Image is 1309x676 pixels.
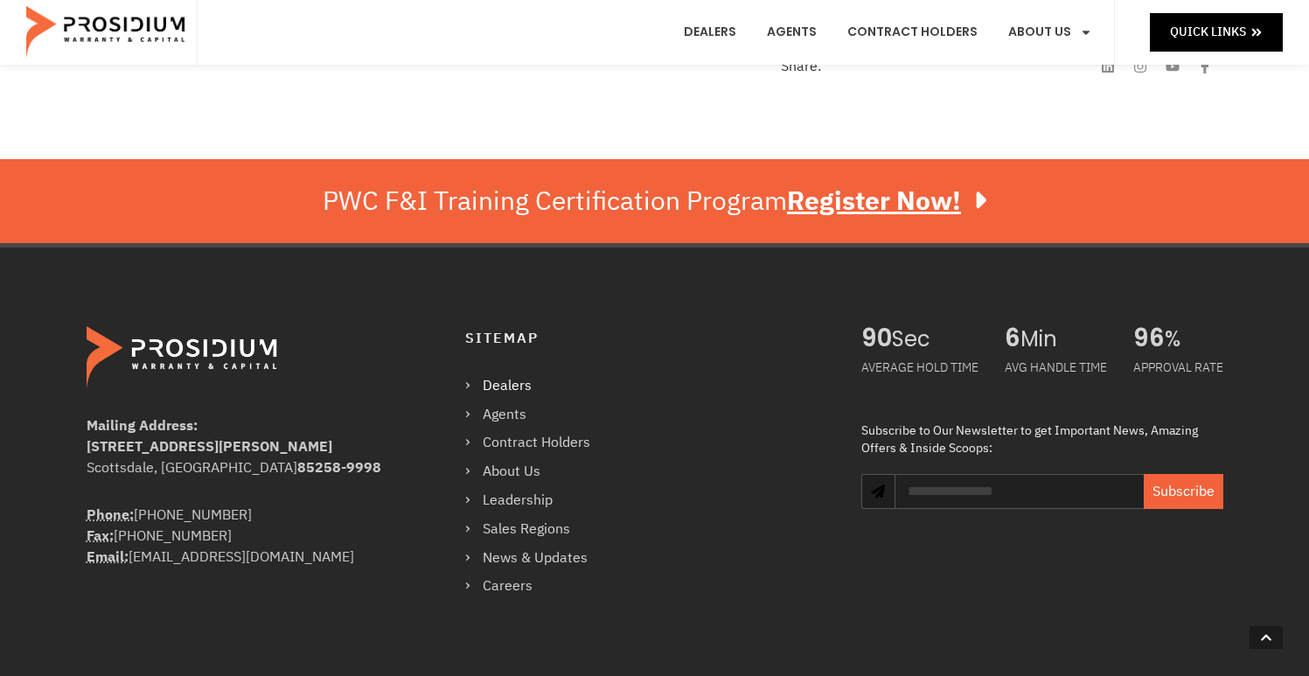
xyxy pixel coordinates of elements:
span: Subscribe [1152,481,1215,502]
a: About Us [465,459,608,484]
a: Agents [465,402,608,428]
b: 85258-9998 [297,457,381,478]
abbr: Fax [87,526,114,547]
strong: Phone: [87,505,134,526]
a: Sales Regions [465,517,608,542]
div: AVG HANDLE TIME [1005,352,1107,383]
h4: Sitemap [465,326,826,352]
span: 6 [1005,326,1020,352]
abbr: Email Address [87,547,129,568]
nav: Menu [465,373,608,599]
strong: Fax: [87,526,114,547]
div: Scottsdale, [GEOGRAPHIC_DATA] [87,457,395,478]
span: Min [1020,326,1107,352]
div: PWC F&I Training Certification Program [323,185,986,217]
b: [STREET_ADDRESS][PERSON_NAME] [87,436,332,457]
span: 96 [1133,326,1165,352]
div: APPROVAL RATE [1133,352,1223,383]
a: Careers [465,574,608,599]
div: AVERAGE HOLD TIME [861,352,978,383]
span: 90 [861,326,892,352]
div: [PHONE_NUMBER] [PHONE_NUMBER] [EMAIL_ADDRESS][DOMAIN_NAME] [87,505,395,568]
div: Subscribe to Our Newsletter to get Important News, Amazing Offers & Inside Scoops: [861,422,1222,456]
abbr: Phone Number [87,505,134,526]
b: Mailing Address: [87,415,198,436]
a: News & Updates [465,546,608,571]
strong: Email: [87,547,129,568]
a: Quick Links [1150,13,1283,51]
button: Subscribe [1144,474,1223,509]
form: Newsletter Form [895,474,1222,526]
span: Sec [892,326,978,352]
a: Leadership [465,488,608,513]
h4: Share: [781,59,822,73]
a: Dealers [465,373,608,399]
span: % [1165,326,1223,352]
u: Register Now! [787,181,961,220]
span: Quick Links [1170,21,1246,43]
a: Contract Holders [465,430,608,456]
